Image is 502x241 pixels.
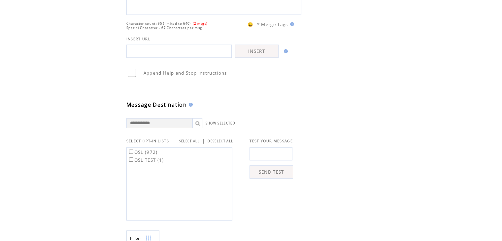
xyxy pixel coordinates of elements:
[208,139,233,143] a: DESELECT ALL
[126,37,151,41] span: INSERT URL
[288,22,294,26] img: help.gif
[235,45,279,58] a: INSERT
[257,21,288,27] span: * Merge Tags
[248,21,253,27] span: 😀
[250,139,293,143] span: TEST YOUR MESSAGE
[126,21,191,26] span: Character count: 95 (limited to 640)
[128,157,164,163] label: OSL TEST (1)
[282,49,288,53] img: help.gif
[144,70,227,76] span: Append Help and Stop instructions
[250,165,293,179] a: SEND TEST
[126,139,169,143] span: SELECT OPT-IN LISTS
[126,26,202,30] span: Special Character - 67 Characters per msg
[126,101,187,108] span: Message Destination
[129,150,133,154] input: OSL (972)
[130,235,142,241] span: Show filters
[187,103,193,107] img: help.gif
[129,157,133,162] input: OSL TEST (1)
[128,149,158,155] label: OSL (972)
[202,138,205,144] span: |
[179,139,200,143] a: SELECT ALL
[206,121,235,125] a: SHOW SELECTED
[193,21,208,26] span: (2 msgs)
